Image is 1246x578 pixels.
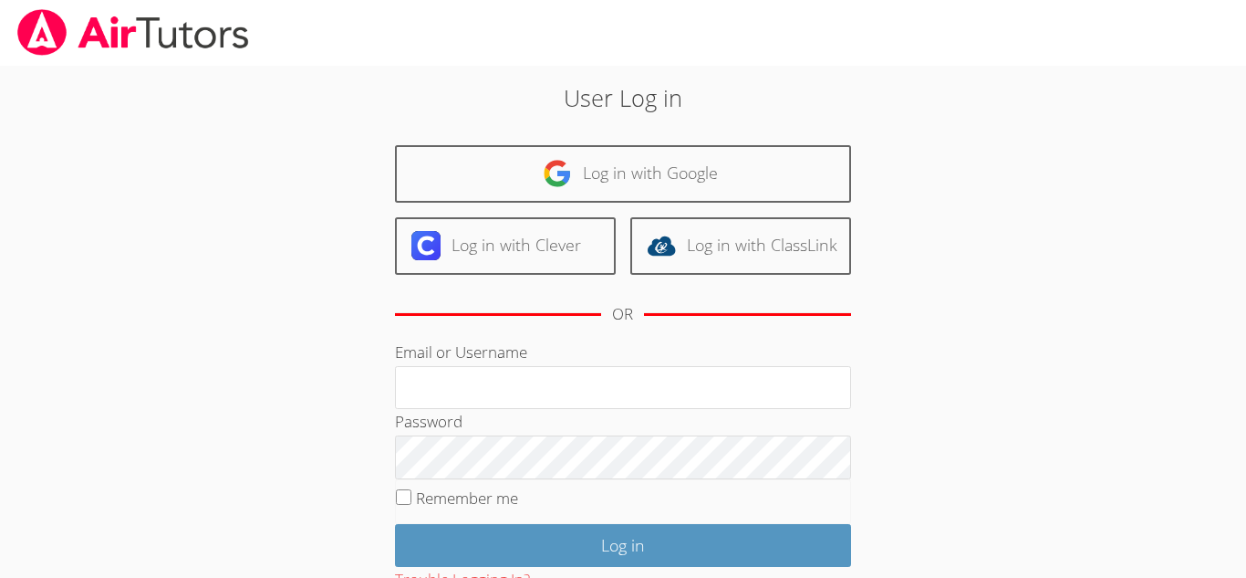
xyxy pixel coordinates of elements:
img: classlink-logo-d6bb404cc1216ec64c9a2012d9dc4662098be43eaf13dc465df04b49fa7ab582.svg [647,231,676,260]
h2: User Log in [286,80,960,115]
input: Log in [395,524,851,567]
a: Log in with Google [395,145,851,203]
a: Log in with ClassLink [630,217,851,275]
img: clever-logo-6eab21bc6e7a338710f1a6ff85c0baf02591cd810cc4098c63d3a4b26e2feb20.svg [411,231,441,260]
img: google-logo-50288ca7cdecda66e5e0955fdab243c47b7ad437acaf1139b6f446037453330a.svg [543,159,572,188]
img: airtutors_banner-c4298cdbf04f3fff15de1276eac7730deb9818008684d7c2e4769d2f7ddbe033.png [16,9,251,56]
a: Log in with Clever [395,217,616,275]
label: Password [395,411,462,432]
div: OR [612,301,633,328]
label: Remember me [416,488,518,509]
label: Email or Username [395,342,527,363]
